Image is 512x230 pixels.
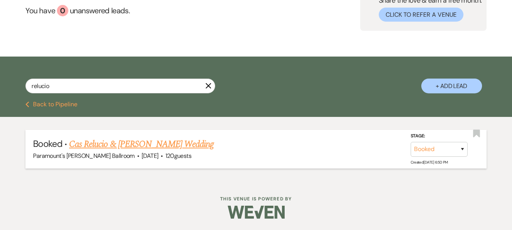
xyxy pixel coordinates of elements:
label: Stage: [411,132,468,140]
div: 0 [57,5,68,16]
input: Search by name, event date, email address or phone number [25,79,215,93]
button: + Add Lead [421,79,482,93]
img: Weven Logo [228,199,285,225]
span: [DATE] [142,152,158,160]
span: 120 guests [165,152,191,160]
span: Created: [DATE] 6:50 PM [411,160,448,165]
a: Cas Relucio & [PERSON_NAME] Wedding [69,137,214,151]
span: Paramount's [PERSON_NAME] Ballroom [33,152,134,160]
button: Back to Pipeline [25,101,77,107]
button: Click to Refer a Venue [379,8,463,22]
span: Booked [33,138,62,150]
a: You have 0 unanswered leads. [25,5,301,16]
